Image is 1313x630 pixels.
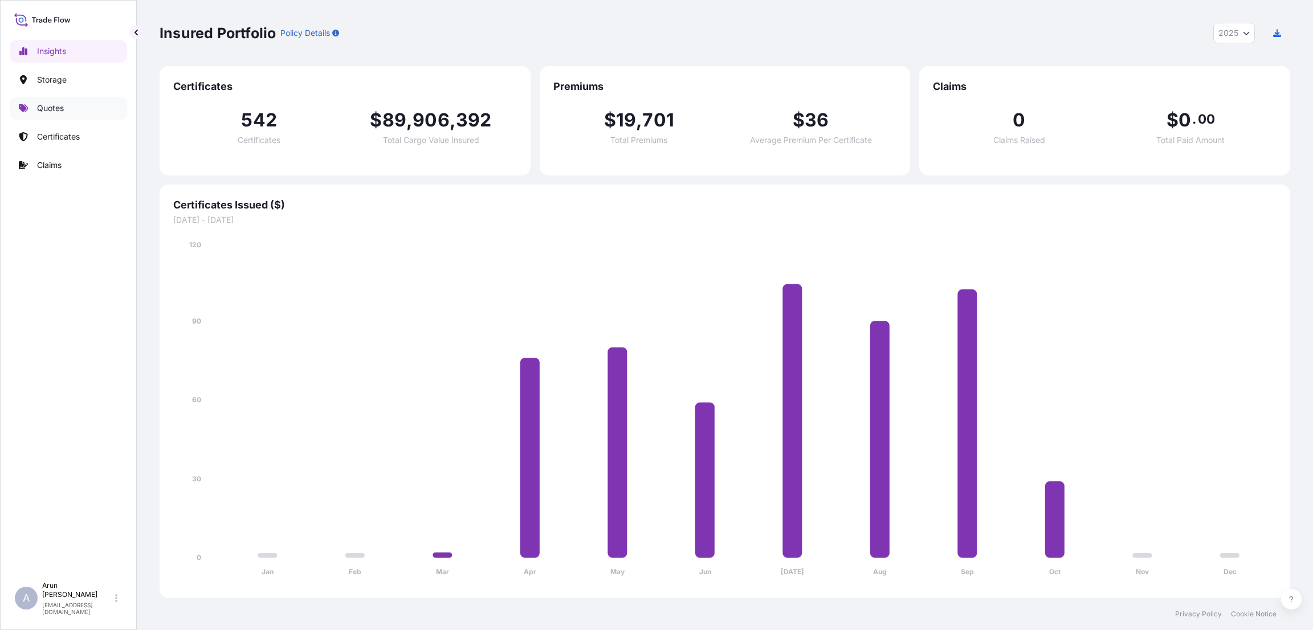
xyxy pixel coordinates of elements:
[37,131,80,142] p: Certificates
[262,567,274,576] tspan: Jan
[382,111,406,129] span: 89
[781,567,804,576] tspan: [DATE]
[1179,111,1191,129] span: 0
[1049,567,1061,576] tspan: Oct
[642,111,674,129] span: 701
[1167,111,1179,129] span: $
[10,68,127,91] a: Storage
[241,111,277,129] span: 542
[1224,567,1237,576] tspan: Dec
[383,136,479,144] span: Total Cargo Value Insured
[192,395,201,404] tspan: 60
[10,40,127,63] a: Insights
[993,136,1045,144] span: Claims Raised
[173,198,1277,212] span: Certificates Issued ($)
[636,111,642,129] span: ,
[42,602,113,615] p: [EMAIL_ADDRESS][DOMAIN_NAME]
[610,567,625,576] tspan: May
[524,567,536,576] tspan: Apr
[450,111,456,129] span: ,
[37,46,66,57] p: Insights
[961,567,974,576] tspan: Sep
[370,111,382,129] span: $
[10,97,127,120] a: Quotes
[1218,27,1238,39] span: 2025
[23,592,30,604] span: A
[238,136,280,144] span: Certificates
[1156,136,1225,144] span: Total Paid Amount
[280,27,330,39] p: Policy Details
[192,474,201,483] tspan: 30
[1192,114,1196,124] span: .
[933,80,1277,93] span: Claims
[1175,609,1222,619] a: Privacy Policy
[699,567,711,576] tspan: Jun
[456,111,492,129] span: 392
[1231,609,1277,619] a: Cookie Notice
[37,159,62,171] p: Claims
[197,553,201,562] tspan: 0
[37,74,67,85] p: Storage
[173,214,1277,226] span: [DATE] - [DATE]
[610,136,667,144] span: Total Premiums
[413,111,450,129] span: 906
[1013,111,1025,129] span: 0
[1213,23,1255,43] button: Year Selector
[1198,114,1215,124] span: 00
[37,103,64,114] p: Quotes
[553,80,897,93] span: Premiums
[436,567,449,576] tspan: Mar
[189,240,201,249] tspan: 120
[873,567,887,576] tspan: Aug
[604,111,616,129] span: $
[192,317,201,325] tspan: 90
[42,581,113,599] p: Arun [PERSON_NAME]
[616,111,636,129] span: 19
[160,24,276,42] p: Insured Portfolio
[1136,567,1149,576] tspan: Nov
[793,111,805,129] span: $
[349,567,361,576] tspan: Feb
[750,136,872,144] span: Average Premium Per Certificate
[10,125,127,148] a: Certificates
[173,80,517,93] span: Certificates
[406,111,413,129] span: ,
[10,154,127,177] a: Claims
[805,111,829,129] span: 36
